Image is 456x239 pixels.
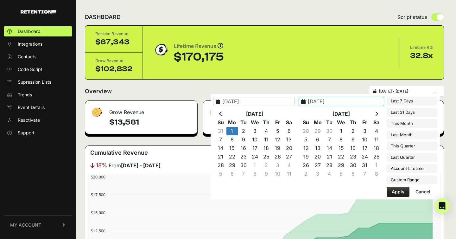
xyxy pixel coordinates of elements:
[300,118,312,127] th: Su
[387,164,437,173] li: Account Lifetime
[370,135,382,144] td: 11
[370,144,382,152] td: 18
[272,152,283,161] td: 26
[18,28,41,35] span: Dashboard
[335,118,347,127] th: We
[226,161,238,170] td: 29
[387,119,437,128] li: This Month
[153,42,169,58] img: dollar-coin-05c43ed7efb7bc0c12610022525b4bbbb207c7efeef5aecc26f025e68dcafac9.png
[359,135,370,144] td: 10
[347,144,359,152] td: 16
[387,142,437,151] li: This Quarter
[397,13,427,21] span: Script status
[347,161,359,170] td: 30
[215,170,226,178] td: 5
[312,161,324,170] td: 27
[21,10,56,14] img: Retention.com
[324,127,335,135] td: 30
[18,92,32,98] span: Trends
[215,135,226,144] td: 7
[410,51,434,61] div: 32.8x
[215,161,226,170] td: 28
[174,42,224,51] div: Lifetime Revenue
[95,31,132,37] div: Reclaim Revenue
[226,127,238,135] td: 1
[226,170,238,178] td: 6
[283,152,295,161] td: 27
[347,170,359,178] td: 6
[283,118,295,127] th: Sa
[4,115,72,125] a: Reactivate
[4,64,72,74] a: Code Script
[359,161,370,170] td: 31
[272,161,283,170] td: 3
[300,135,312,144] td: 5
[85,87,112,96] h2: Overview
[261,144,272,152] td: 18
[312,144,324,152] td: 13
[324,118,335,127] th: Tu
[95,58,132,64] div: Grow Revenue
[261,135,272,144] td: 11
[261,161,272,170] td: 2
[335,161,347,170] td: 29
[90,106,103,119] img: fa-dollar-13500eef13a19c4ab2b9ed9ad552e47b0d9fc28b02b83b90ba0e00f96d6372e9.png
[4,77,72,87] a: Supression Lists
[18,54,36,60] span: Contacts
[85,101,197,120] div: Grow Revenue
[272,127,283,135] td: 5
[312,110,371,118] th: [DATE]
[249,144,261,152] td: 17
[109,162,161,169] span: From
[4,215,72,235] a: MY ACCOUNT
[359,152,370,161] td: 24
[312,170,324,178] td: 3
[18,79,51,85] span: Supression Lists
[85,13,121,22] h2: DASHBOARD
[249,152,261,161] td: 24
[4,128,72,138] a: Support
[226,144,238,152] td: 15
[226,118,238,127] th: Mo
[300,152,312,161] td: 19
[370,161,382,170] td: 1
[261,152,272,161] td: 25
[410,44,434,51] div: Lifetime ROI
[91,229,105,233] text: $12,500
[272,118,283,127] th: Fr
[96,161,107,170] span: 18%
[300,161,312,170] td: 26
[387,187,409,197] button: Apply
[10,222,41,228] span: MY ACCOUNT
[18,130,35,136] span: Support
[283,135,295,144] td: 13
[359,127,370,135] td: 3
[249,135,261,144] td: 10
[359,118,370,127] th: Fr
[283,170,295,178] td: 11
[18,66,42,73] span: Code Script
[18,41,42,47] span: Integrations
[312,118,324,127] th: Mo
[370,170,382,178] td: 8
[249,118,261,127] th: We
[387,176,437,184] li: Custom Range
[300,144,312,152] td: 12
[261,118,272,127] th: Th
[347,127,359,135] td: 2
[359,170,370,178] td: 7
[300,170,312,178] td: 2
[238,170,249,178] td: 7
[324,170,335,178] td: 4
[347,118,359,127] th: Th
[387,108,437,117] li: Last 31 Days
[359,144,370,152] td: 17
[312,152,324,161] td: 20
[226,135,238,144] td: 8
[324,144,335,152] td: 14
[203,101,321,120] div: Reclaim Revenue
[4,102,72,113] a: Event Details
[238,127,249,135] td: 2
[261,170,272,178] td: 9
[215,118,226,127] th: Su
